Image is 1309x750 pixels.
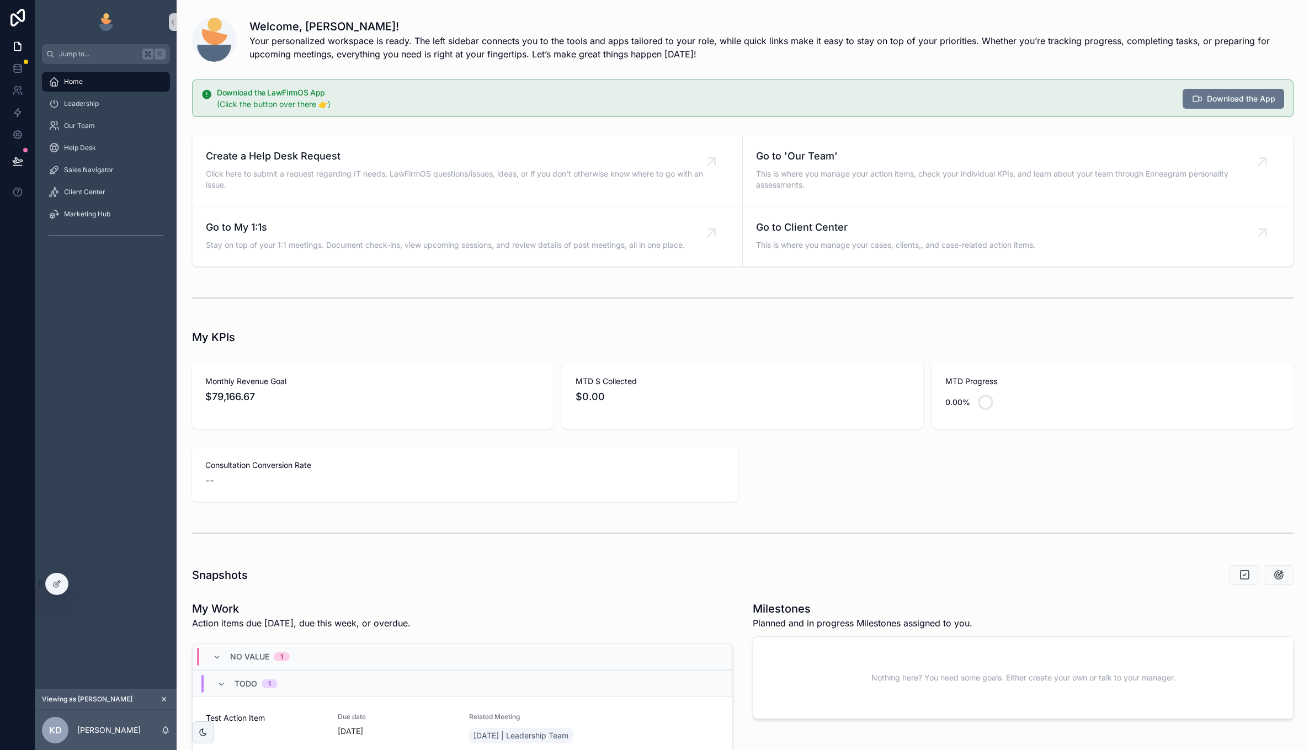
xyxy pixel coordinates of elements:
span: Related Meeting [469,712,588,721]
a: Go to My 1:1sStay on top of your 1:1 meetings. Document check-ins, view upcoming sessions, and re... [193,206,743,266]
span: Our Team [64,121,95,130]
a: Sales Navigator [42,160,170,180]
span: Marketing Hub [64,210,110,219]
a: Go to Client CenterThis is where you manage your cases, clients,, and case-related action items. [743,206,1293,266]
img: App logo [97,13,115,31]
h1: Milestones [753,601,972,616]
div: 0.00% [945,391,970,413]
h1: My KPIs [192,329,235,345]
span: Stay on top of your 1:1 meetings. Document check-ins, view upcoming sessions, and review details ... [206,240,685,251]
p: Action items due [DATE], due this week, or overdue. [192,616,411,630]
span: Client Center [64,188,105,196]
div: 1 [268,679,271,688]
span: Todo [235,678,257,689]
a: Help Desk [42,138,170,158]
span: Planned and in progress Milestones assigned to you. [753,616,972,630]
span: Nothing here? You need some goals. Either create your own or talk to your manager. [871,672,1175,683]
span: Test Action Item [206,712,324,724]
a: [DATE] | Leadership Team [469,728,573,743]
span: Go to 'Our Team' [756,148,1262,164]
span: This is where you manage your action items, check your individual KPIs, and learn about your team... [756,168,1262,190]
a: Home [42,72,170,92]
span: Download the App [1207,93,1275,104]
span: Viewing as [PERSON_NAME] [42,695,132,704]
span: Help Desk [64,143,96,152]
div: 1 [280,652,283,661]
div: scrollable content [35,64,177,258]
span: [DATE] | Leadership Team [473,730,568,741]
span: $79,166.67 [205,389,540,405]
span: Leadership [64,99,99,108]
p: [DATE] [338,726,363,737]
span: Sales Navigator [64,166,114,174]
span: (Click the button over there 👉) [217,99,331,109]
span: Due date [338,712,456,721]
span: Go to Client Center [756,220,1035,235]
h5: Download the LawFirmOS App [217,89,1174,97]
span: K [156,50,164,58]
span: -- [205,473,214,488]
a: Marketing Hub [42,204,170,224]
h1: Snapshots [192,567,248,583]
span: Click here to submit a request regarding IT needs, LawFirmOS questions/issues, ideas, or if you d... [206,168,711,190]
a: Go to 'Our Team'This is where you manage your action items, check your individual KPIs, and learn... [743,135,1293,206]
a: Client Center [42,182,170,202]
span: Jump to... [59,50,138,58]
span: KD [49,724,62,737]
h1: Welcome, [PERSON_NAME]! [249,19,1294,34]
p: [PERSON_NAME] [77,725,141,736]
span: Go to My 1:1s [206,220,685,235]
button: Download the App [1183,89,1284,109]
span: Consultation Conversion Rate [205,460,725,471]
span: Create a Help Desk Request [206,148,711,164]
span: No value [230,651,269,662]
span: Monthly Revenue Goal [205,376,540,387]
span: $0.00 [576,389,911,405]
div: (Click the button over there 👉) [217,99,1174,110]
a: Leadership [42,94,170,114]
span: MTD Progress [945,376,1280,387]
span: MTD $ Collected [576,376,911,387]
a: Create a Help Desk RequestClick here to submit a request regarding IT needs, LawFirmOS questions/... [193,135,743,206]
span: Home [64,77,83,86]
span: This is where you manage your cases, clients,, and case-related action items. [756,240,1035,251]
h1: My Work [192,601,411,616]
span: Your personalized workspace is ready. The left sidebar connects you to the tools and apps tailore... [249,34,1294,61]
a: Our Team [42,116,170,136]
button: Jump to...K [42,44,170,64]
